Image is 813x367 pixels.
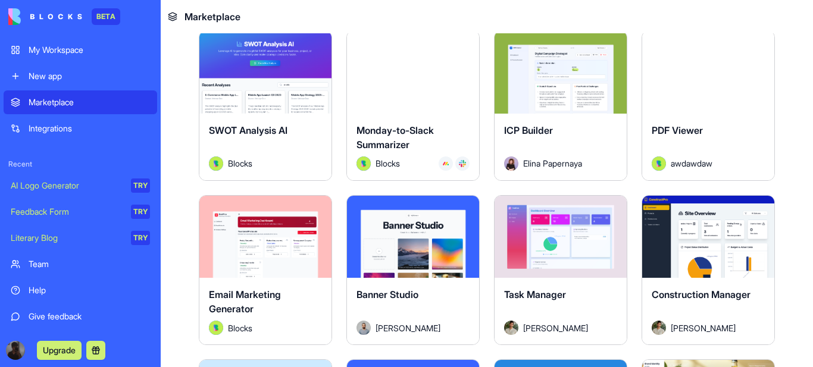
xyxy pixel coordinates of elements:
span: Blocks [376,157,400,170]
div: TRY [131,178,150,193]
a: Marketplace [4,90,157,114]
span: Construction Manager [652,288,751,300]
span: awdawdaw [671,157,712,170]
a: Integrations [4,117,157,140]
div: TRY [131,231,150,245]
span: Monday-to-Slack Summarizer [357,124,434,150]
a: Help [4,278,157,302]
span: Blocks [228,157,252,170]
a: PDF ViewerAvatarawdawdaw [642,30,775,181]
span: Marketplace [185,10,240,24]
img: Avatar [652,321,666,335]
span: Banner Studio [357,288,418,300]
img: ACg8ocJ2dRvxIsFOeBgLLkt6FmRhYw0GvrkZovE3v-dVZBcXAleQa1g=s96-c [6,341,25,360]
span: PDF Viewer [652,124,703,136]
div: BETA [92,8,120,25]
span: SWOT Analysis AI [209,124,287,136]
img: Monday_mgmdm1.svg [442,160,449,167]
div: Give feedback [29,310,150,322]
button: Upgrade [37,341,82,360]
a: AI Logo GeneratorTRY [4,174,157,197]
a: Email Marketing GeneratorAvatarBlocks [199,195,332,346]
div: Marketplace [29,96,150,108]
div: Feedback Form [11,206,123,218]
span: Email Marketing Generator [209,288,281,315]
a: BETA [8,8,120,25]
a: New app [4,64,157,88]
span: Recent [4,159,157,169]
img: Avatar [209,156,223,171]
div: Literary Blog [11,232,123,244]
a: My Workspace [4,38,157,62]
a: Feedback FormTRY [4,200,157,224]
div: Integrations [29,123,150,134]
a: Upgrade [37,344,82,356]
div: New app [29,70,150,82]
img: Avatar [357,321,371,335]
span: Blocks [228,322,252,334]
a: Construction ManagerAvatar[PERSON_NAME] [642,195,775,346]
a: Banner StudioAvatar[PERSON_NAME] [346,195,480,346]
a: Give feedback [4,305,157,328]
div: TRY [131,205,150,219]
img: Avatar [209,321,223,335]
img: Avatar [504,321,518,335]
a: SWOT Analysis AIAvatarBlocks [199,30,332,181]
span: [PERSON_NAME] [376,322,440,334]
a: Task ManagerAvatar[PERSON_NAME] [494,195,627,346]
div: Team [29,258,150,270]
a: Literary BlogTRY [4,226,157,250]
img: Avatar [504,156,518,171]
div: My Workspace [29,44,150,56]
div: Help [29,284,150,296]
a: Team [4,252,157,276]
div: AI Logo Generator [11,180,123,192]
img: Avatar [357,156,371,171]
img: logo [8,8,82,25]
span: Elina Papernaya [523,157,582,170]
span: [PERSON_NAME] [671,322,736,334]
img: Avatar [652,156,666,171]
span: [PERSON_NAME] [523,322,588,334]
span: ICP Builder [504,124,553,136]
img: Slack_i955cf.svg [459,160,466,167]
span: Task Manager [504,288,566,300]
a: Monday-to-Slack SummarizerAvatarBlocks [346,30,480,181]
a: ICP BuilderAvatarElina Papernaya [494,30,627,181]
